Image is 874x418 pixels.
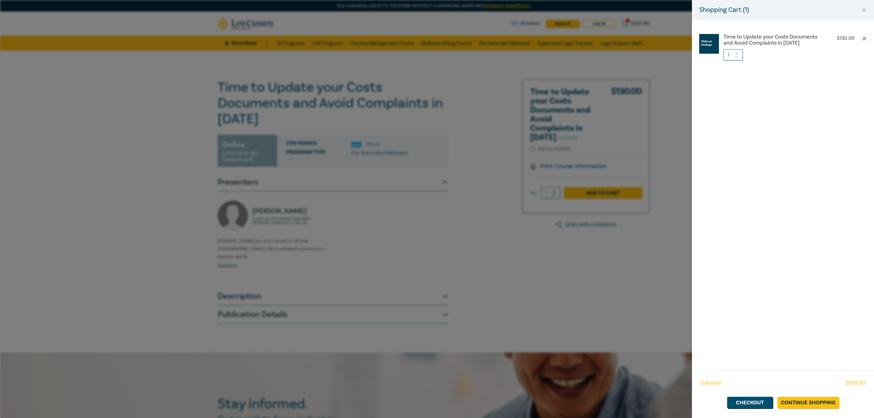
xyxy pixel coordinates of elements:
a: Time to Update your Costs Documents and Avoid Complaints in [DATE] [723,34,824,46]
span: Subtotal [700,379,721,387]
a: Continue Shopping [777,397,839,408]
p: $ 130.00 [837,35,855,41]
input: 1 [723,49,743,61]
img: Webcast%20Package.jpg [699,34,719,54]
button: Close [861,7,867,13]
a: Checkout [727,397,773,408]
h5: Shopping Cart ( 1 ) [699,5,749,15]
span: $ 130.00 [846,379,866,387]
